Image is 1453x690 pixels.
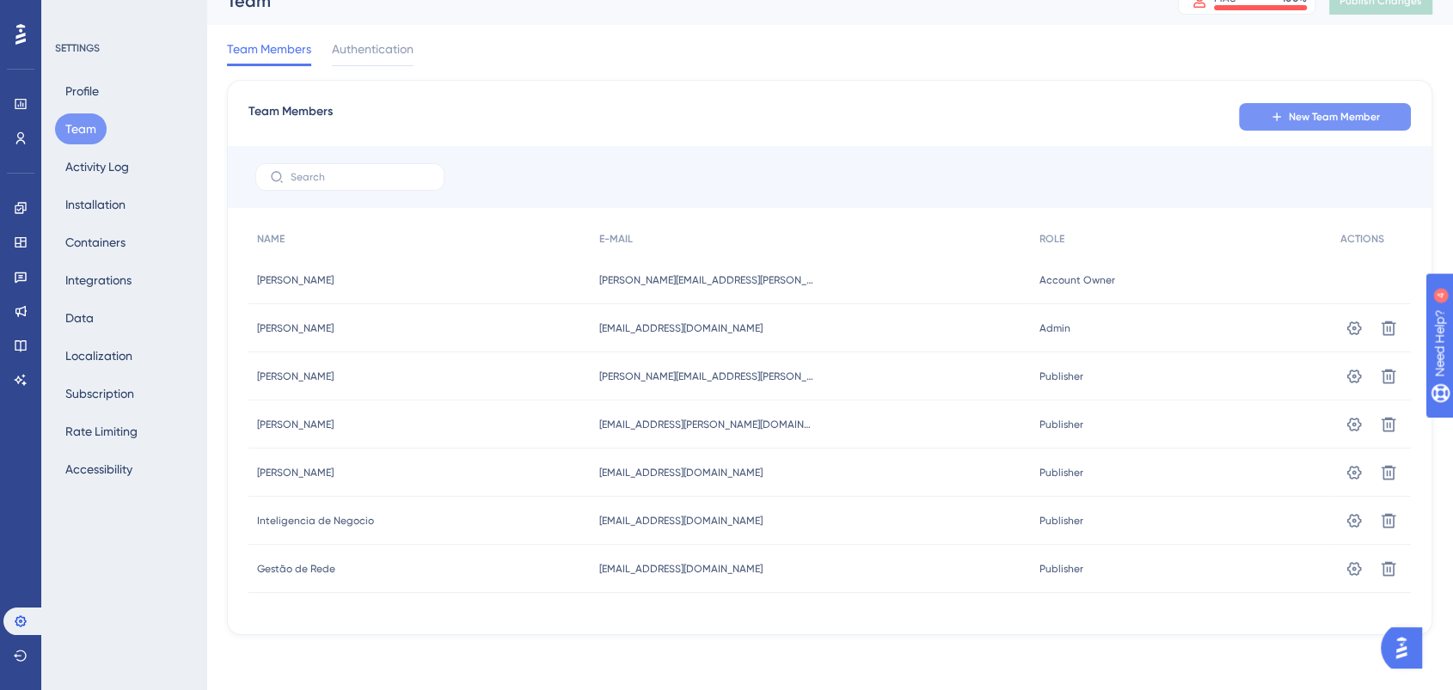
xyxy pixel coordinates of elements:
span: ACTIONS [1340,232,1384,246]
span: Inteligencia de Negocio [257,514,374,528]
span: [PERSON_NAME] [257,273,334,287]
span: Publisher [1039,466,1083,479]
input: Search [291,171,430,183]
div: SETTINGS [55,41,194,55]
span: Account Owner [1039,273,1115,287]
span: Publisher [1039,369,1083,383]
span: Publisher [1039,562,1083,576]
span: [PERSON_NAME] [257,321,334,335]
span: Gestão de Rede [257,562,335,576]
span: New Team Member [1289,110,1380,124]
span: [PERSON_NAME] [257,466,334,479]
button: Integrations [55,265,142,296]
span: [EMAIL_ADDRESS][DOMAIN_NAME] [599,466,763,479]
button: Activity Log [55,151,139,182]
span: [PERSON_NAME][EMAIL_ADDRESS][PERSON_NAME][DOMAIN_NAME] [599,273,814,287]
button: Accessibility [55,454,143,485]
span: [EMAIL_ADDRESS][DOMAIN_NAME] [599,514,763,528]
span: Team Members [227,39,311,59]
button: Data [55,302,104,333]
span: Authentication [332,39,414,59]
button: Rate Limiting [55,416,148,447]
button: Subscription [55,378,144,409]
button: Team [55,113,107,144]
span: Admin [1039,321,1070,335]
span: E-MAIL [599,232,633,246]
button: Profile [55,76,109,107]
span: [EMAIL_ADDRESS][PERSON_NAME][DOMAIN_NAME] [599,418,814,431]
button: Localization [55,340,143,371]
button: Installation [55,189,136,220]
span: [PERSON_NAME] [257,418,334,431]
span: [EMAIL_ADDRESS][DOMAIN_NAME] [599,562,763,576]
button: Containers [55,227,136,258]
span: Team Members [248,101,333,132]
div: 4 [120,9,125,22]
button: New Team Member [1239,103,1411,131]
span: Publisher [1039,418,1083,431]
span: ROLE [1039,232,1064,246]
span: Need Help? [40,4,107,25]
span: NAME [257,232,285,246]
iframe: UserGuiding AI Assistant Launcher [1381,622,1432,674]
span: [PERSON_NAME][EMAIL_ADDRESS][PERSON_NAME][DOMAIN_NAME] [599,369,814,383]
span: [EMAIL_ADDRESS][DOMAIN_NAME] [599,321,763,335]
span: [PERSON_NAME] [257,369,334,383]
span: Publisher [1039,514,1083,528]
